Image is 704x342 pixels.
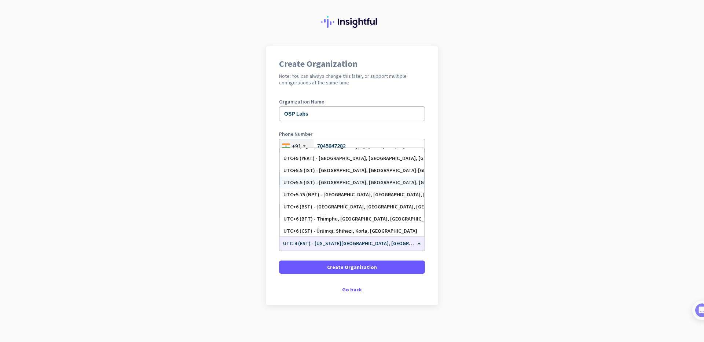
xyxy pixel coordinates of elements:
[279,196,425,201] label: Organization Size (Optional)
[327,263,377,271] span: Create Organization
[283,228,421,234] div: UTC+6 (CST) - Ürümqi, Shihezi, Korla, [GEOGRAPHIC_DATA]
[292,142,301,150] div: +91
[279,261,425,274] button: Create Organization
[279,164,333,169] label: Organization language
[283,155,421,161] div: UTC+5 (YEKT) - [GEOGRAPHIC_DATA], [GEOGRAPHIC_DATA], [GEOGRAPHIC_DATA], [GEOGRAPHIC_DATA]
[283,192,421,198] div: UTC+5.75 (NPT) - [GEOGRAPHIC_DATA], [GEOGRAPHIC_DATA], [GEOGRAPHIC_DATA], [GEOGRAPHIC_DATA]
[280,148,424,236] div: Options List
[279,287,425,292] div: Go back
[283,216,421,222] div: UTC+6 (BTT) - Thimphu, [GEOGRAPHIC_DATA], [GEOGRAPHIC_DATA], [GEOGRAPHIC_DATA]
[279,228,425,233] label: Organization Time Zone
[279,73,425,86] h2: Note: You can always change this later, or support multiple configurations at the same time
[279,139,425,153] input: 74104 10123
[279,59,425,68] h1: Create Organization
[279,106,425,121] input: What is the name of your organization?
[279,131,425,137] label: Phone Number
[283,204,421,210] div: UTC+6 (BST) - [GEOGRAPHIC_DATA], [GEOGRAPHIC_DATA], [GEOGRAPHIC_DATA], [GEOGRAPHIC_DATA]
[321,16,383,28] img: Insightful
[283,179,421,186] div: UTC+5.5 (IST) - [GEOGRAPHIC_DATA], [GEOGRAPHIC_DATA], [GEOGRAPHIC_DATA], [GEOGRAPHIC_DATA]
[283,167,421,174] div: UTC+5.5 (IST) - [GEOGRAPHIC_DATA], [GEOGRAPHIC_DATA]-[GEOGRAPHIC_DATA], [GEOGRAPHIC_DATA], [GEOGR...
[279,99,425,104] label: Organization Name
